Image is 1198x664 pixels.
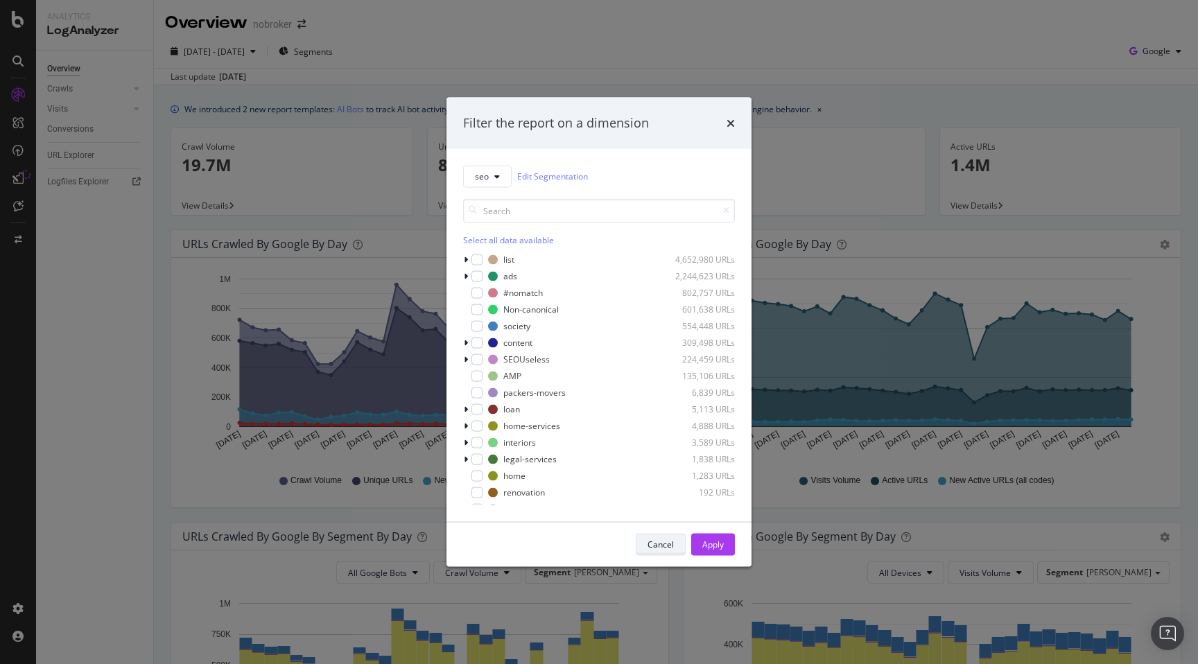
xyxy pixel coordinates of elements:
span: seo [475,171,489,182]
div: interiors [503,437,536,448]
div: AMP [503,370,521,382]
a: Edit Segmentation [517,169,588,184]
div: modal [446,98,752,567]
div: home-services [503,420,560,432]
div: Select all data available [463,234,735,245]
button: Cancel [636,533,686,555]
div: renovation [503,487,545,498]
div: 192 URLs [667,487,735,498]
div: 309,498 URLs [667,337,735,349]
div: loan [503,403,520,415]
div: #nomatch [503,287,543,299]
div: 1,838 URLs [667,453,735,465]
div: list [503,254,514,265]
div: 601,638 URLs [667,304,735,315]
div: society [503,320,530,332]
div: 3,589 URLs [667,437,735,448]
div: 554,448 URLs [667,320,735,332]
div: 4,888 URLs [667,420,735,432]
input: Search [463,198,735,222]
div: Cancel [648,539,674,550]
div: 6,839 URLs [667,387,735,399]
div: ads [503,270,517,282]
div: 164 URLs [667,503,735,515]
div: SEOUseless [503,353,550,365]
div: sitemap [503,503,535,515]
div: home [503,470,526,482]
div: Open Intercom Messenger [1151,617,1184,650]
div: packers-movers [503,387,566,399]
div: 1,283 URLs [667,470,735,482]
div: times [727,114,735,132]
div: 224,459 URLs [667,353,735,365]
div: 802,757 URLs [667,287,735,299]
button: seo [463,165,512,187]
div: Non-canonical [503,304,559,315]
div: 2,244,623 URLs [667,270,735,282]
div: Filter the report on a dimension [463,114,649,132]
div: content [503,337,532,349]
div: legal-services [503,453,557,465]
div: 4,652,980 URLs [667,254,735,265]
button: Apply [691,533,735,555]
div: 135,106 URLs [667,370,735,382]
div: 5,113 URLs [667,403,735,415]
div: Apply [702,539,724,550]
